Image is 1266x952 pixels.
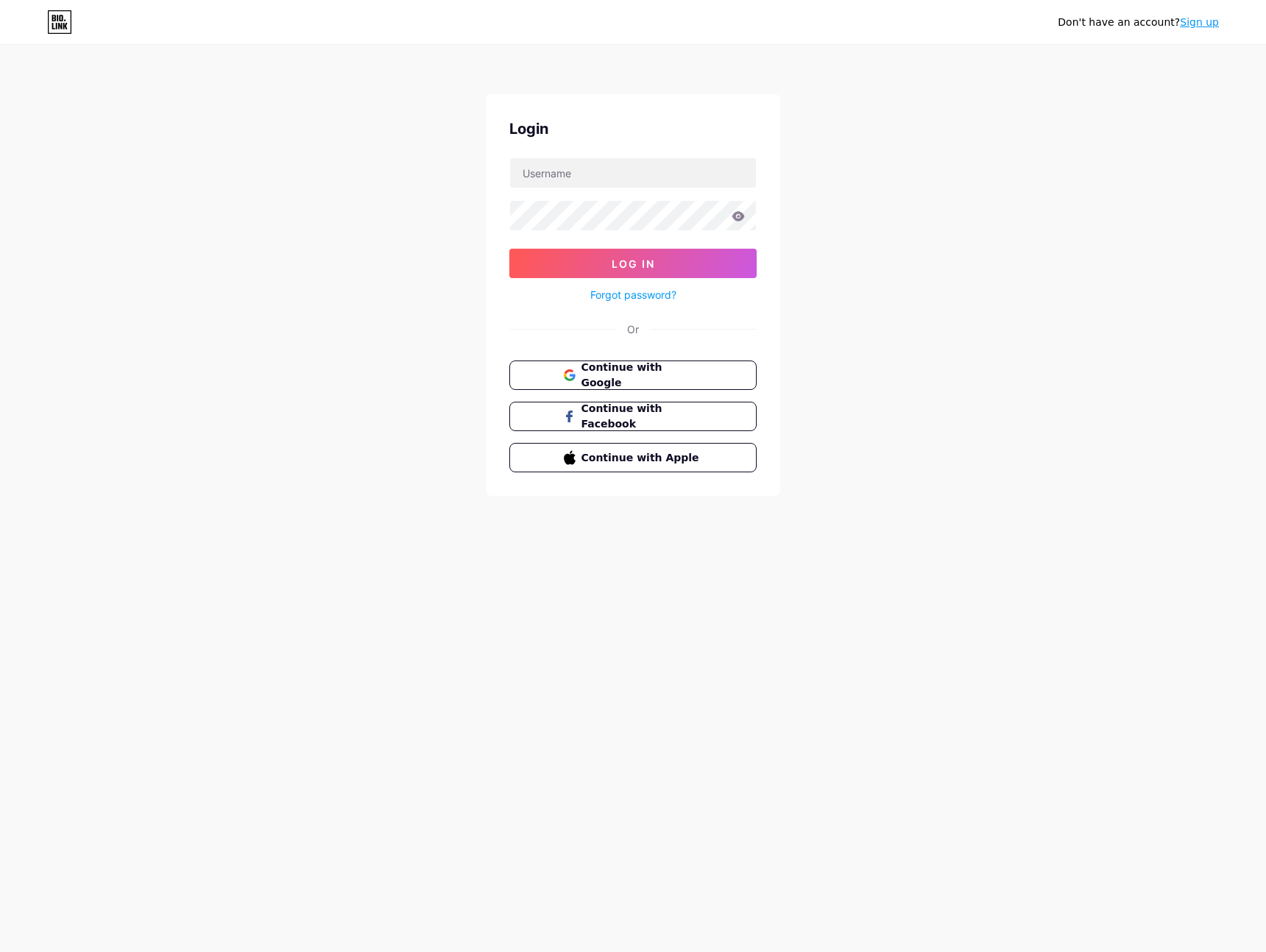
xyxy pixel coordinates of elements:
[612,257,655,270] span: Log In
[510,158,756,188] input: Username
[581,401,703,432] span: Continue with Facebook
[627,322,639,337] div: Or
[509,402,757,431] button: Continue with Facebook
[509,249,757,278] button: Log In
[581,450,703,466] span: Continue with Apple
[1058,15,1219,30] div: Don't have an account?
[581,360,703,391] span: Continue with Google
[509,443,757,472] button: Continue with Apple
[509,118,757,140] div: Login
[590,287,676,302] a: Forgot password?
[509,360,757,390] button: Continue with Google
[1180,16,1219,28] a: Sign up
